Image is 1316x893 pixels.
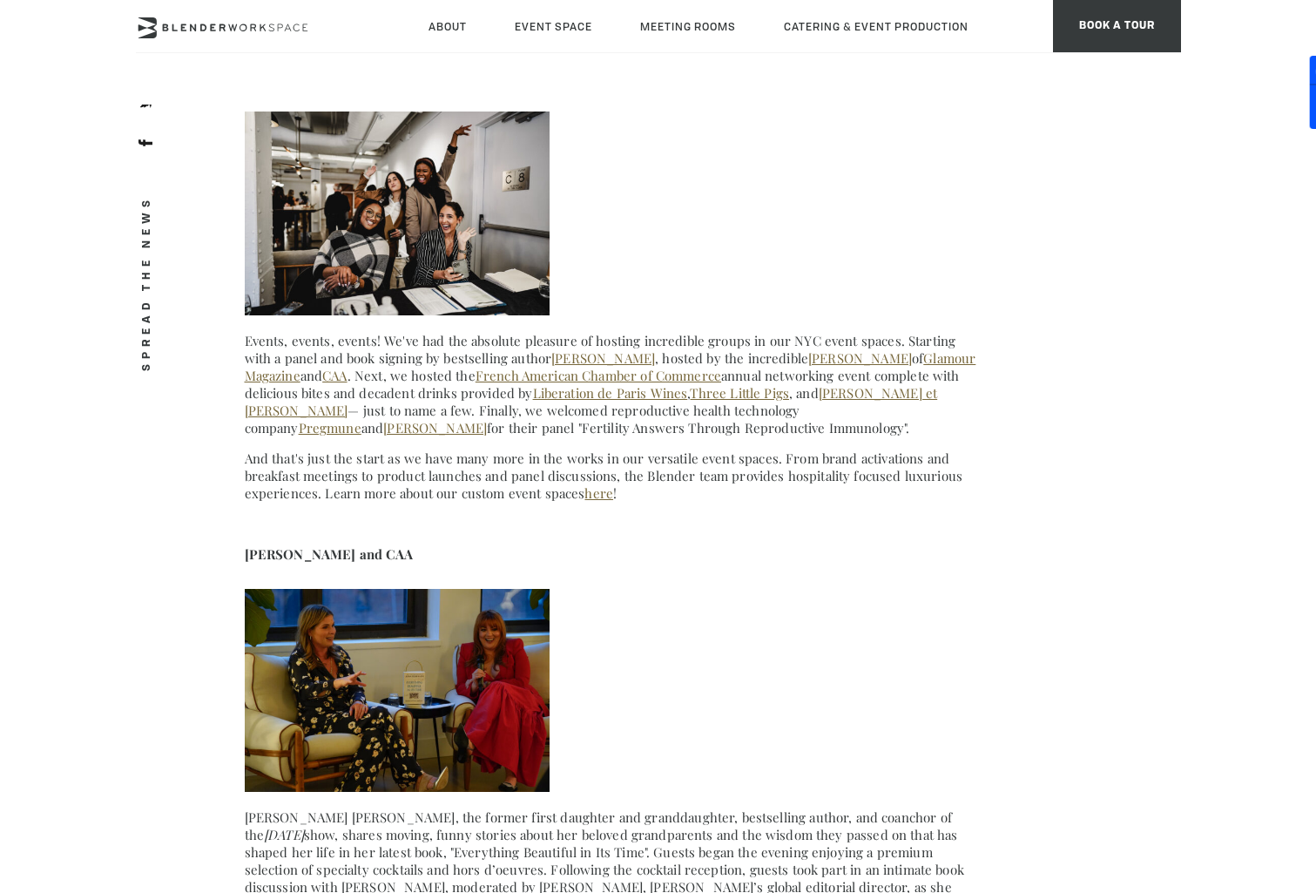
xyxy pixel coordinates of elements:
[264,826,304,843] em: [DATE]
[245,545,414,563] strong: [PERSON_NAME] and CAA
[138,196,156,372] span: SPREAD THE NEWS
[476,367,721,384] a: French American Chamber of Commerce
[245,112,550,315] img: event spaces
[533,384,688,402] a: Liberation de Paris Wines
[245,349,976,384] a: Glamour Magazine
[584,484,613,502] a: here
[383,419,487,436] a: [PERSON_NAME]
[245,384,938,419] a: [PERSON_NAME] et [PERSON_NAME]
[245,332,985,436] p: Events, events, events! We've had the absolute pleasure of hosting incredible groups in our NYC e...
[299,419,361,436] a: Pregmune
[690,384,789,402] a: Three Little Pigs
[245,450,985,502] p: And that's just the start as we have many more in the works in our versatile event spaces. From b...
[322,367,347,384] a: CAA
[808,349,912,367] a: [PERSON_NAME]
[551,349,655,367] a: [PERSON_NAME]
